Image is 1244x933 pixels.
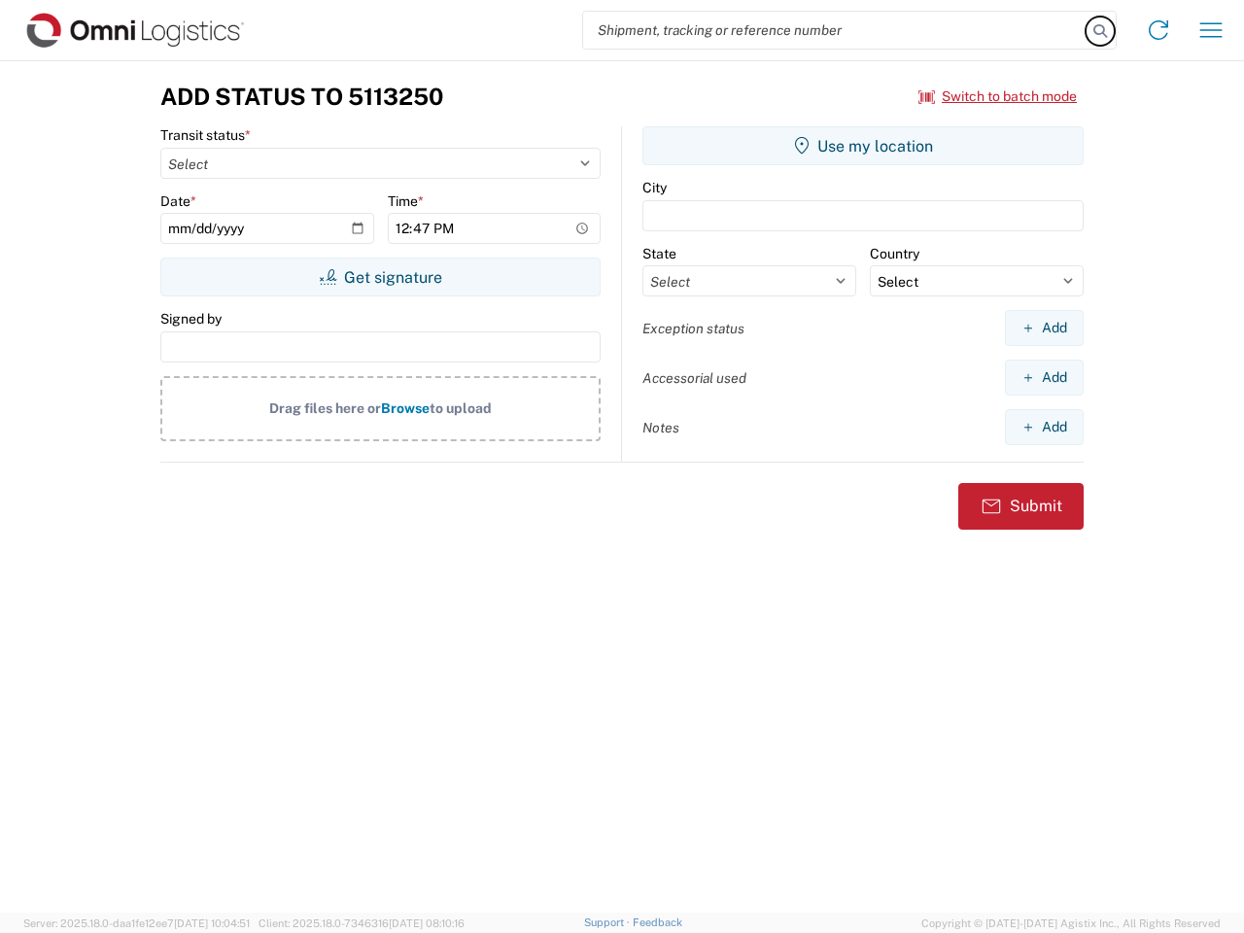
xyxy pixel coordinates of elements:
[160,192,196,210] label: Date
[160,310,222,328] label: Signed by
[918,81,1077,113] button: Switch to batch mode
[642,126,1084,165] button: Use my location
[642,245,676,262] label: State
[584,916,633,928] a: Support
[1005,409,1084,445] button: Add
[921,915,1221,932] span: Copyright © [DATE]-[DATE] Agistix Inc., All Rights Reserved
[259,917,465,929] span: Client: 2025.18.0-7346316
[160,126,251,144] label: Transit status
[174,917,250,929] span: [DATE] 10:04:51
[1005,360,1084,396] button: Add
[160,258,601,296] button: Get signature
[642,320,744,337] label: Exception status
[269,400,381,416] span: Drag files here or
[388,192,424,210] label: Time
[642,369,746,387] label: Accessorial used
[958,483,1084,530] button: Submit
[160,83,443,111] h3: Add Status to 5113250
[430,400,492,416] span: to upload
[583,12,1087,49] input: Shipment, tracking or reference number
[23,917,250,929] span: Server: 2025.18.0-daa1fe12ee7
[1005,310,1084,346] button: Add
[642,419,679,436] label: Notes
[381,400,430,416] span: Browse
[633,916,682,928] a: Feedback
[642,179,667,196] label: City
[870,245,919,262] label: Country
[389,917,465,929] span: [DATE] 08:10:16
